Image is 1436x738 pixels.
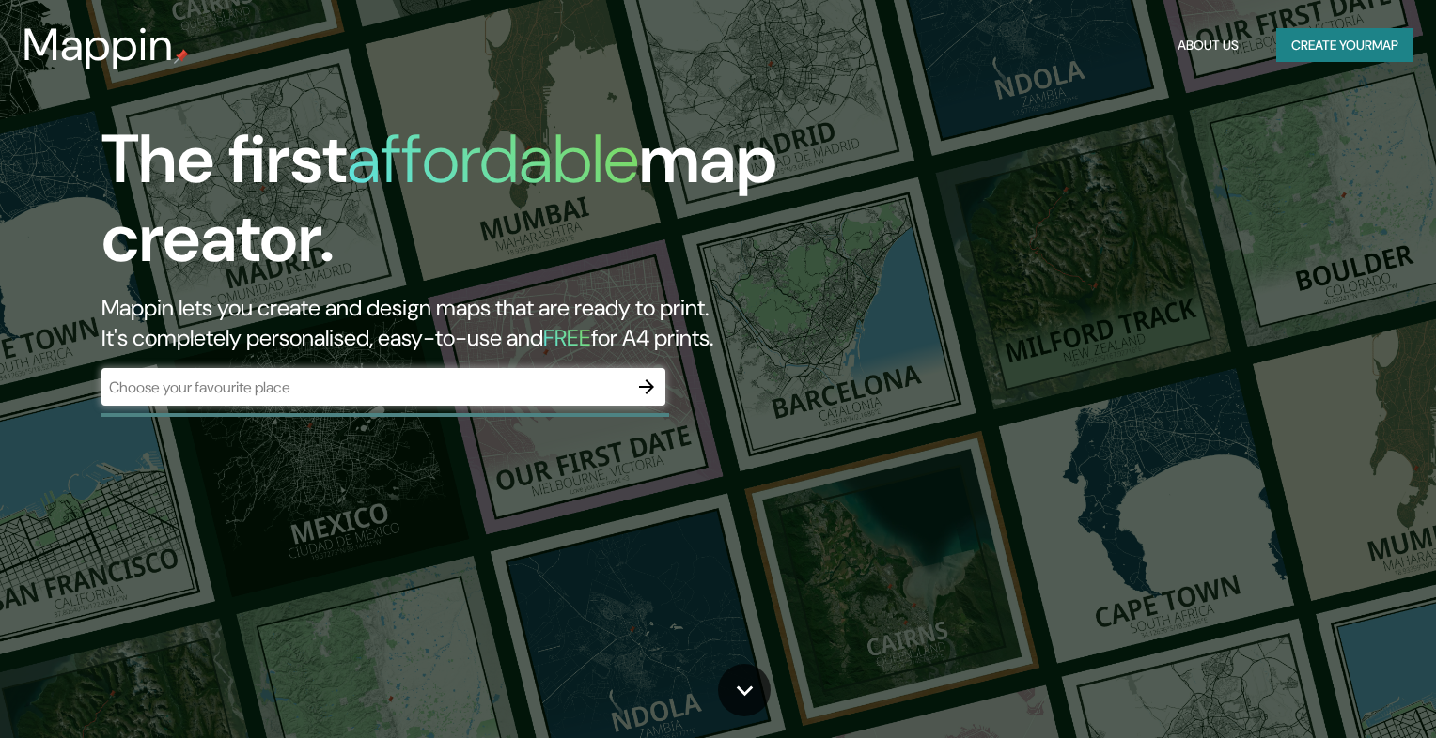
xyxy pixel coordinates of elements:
[347,115,639,203] h1: affordable
[101,120,819,293] h1: The first map creator.
[543,323,591,352] h5: FREE
[101,377,628,398] input: Choose your favourite place
[23,19,174,71] h3: Mappin
[174,49,189,64] img: mappin-pin
[101,293,819,353] h2: Mappin lets you create and design maps that are ready to print. It's completely personalised, eas...
[1170,28,1246,63] button: About Us
[1276,28,1413,63] button: Create yourmap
